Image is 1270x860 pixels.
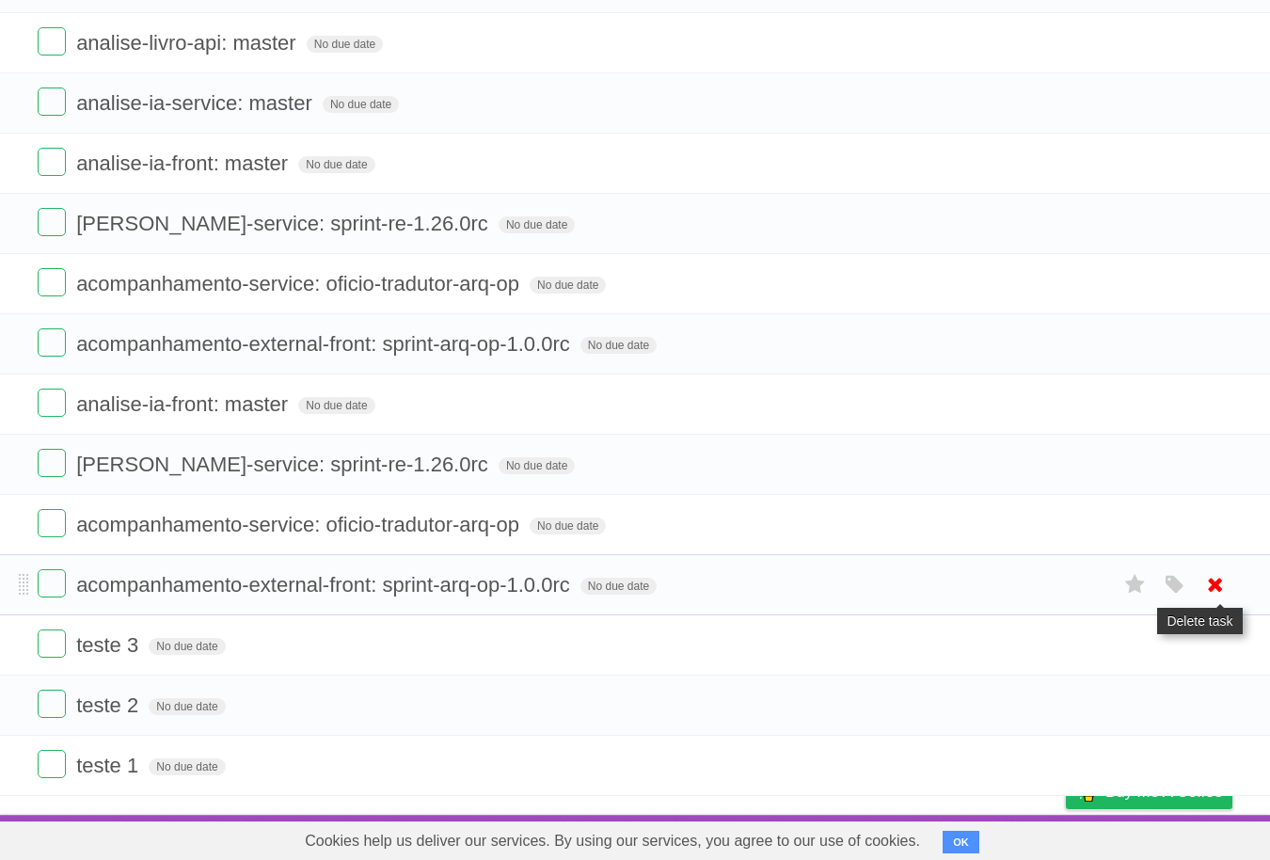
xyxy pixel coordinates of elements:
span: No due date [499,457,575,474]
span: analise-ia-front: master [76,151,293,175]
span: acompanhamento-service: oficio-tradutor-arq-op [76,272,524,295]
label: Done [38,208,66,236]
span: Cookies help us deliver our services. By using our services, you agree to our use of cookies. [286,822,939,860]
span: acompanhamento-external-front: sprint-arq-op-1.0.0rc [76,573,575,597]
label: Done [38,148,66,176]
span: No due date [298,156,374,173]
label: Done [38,389,66,417]
span: No due date [298,397,374,414]
span: [PERSON_NAME]-service: sprint-re-1.26.0rc [76,453,493,476]
label: Done [38,509,66,537]
span: No due date [149,698,225,715]
span: No due date [499,216,575,233]
span: teste 2 [76,693,143,717]
label: Done [38,88,66,116]
span: No due date [149,758,225,775]
label: Done [38,569,66,597]
span: analise-ia-service: master [76,91,317,115]
span: analise-livro-api: master [76,31,301,55]
span: acompanhamento-service: oficio-tradutor-arq-op [76,513,524,536]
label: Done [38,449,66,477]
label: Done [38,690,66,718]
span: No due date [323,96,399,113]
span: No due date [149,638,225,655]
a: Suggest a feature [1114,820,1232,855]
span: No due date [580,337,657,354]
span: No due date [530,277,606,294]
span: analise-ia-front: master [76,392,293,416]
a: About [816,820,855,855]
label: Done [38,629,66,658]
button: OK [943,831,979,853]
span: No due date [530,518,606,534]
label: Done [38,750,66,778]
span: No due date [307,36,383,53]
span: Buy me a coffee [1105,775,1223,808]
a: Terms [977,820,1019,855]
a: Developers [878,820,954,855]
span: No due date [580,578,657,595]
span: acompanhamento-external-front: sprint-arq-op-1.0.0rc [76,332,575,356]
label: Done [38,27,66,56]
label: Star task [1118,569,1153,600]
label: Done [38,328,66,357]
span: teste 1 [76,754,143,777]
span: teste 3 [76,633,143,657]
a: Privacy [1041,820,1090,855]
span: [PERSON_NAME]-service: sprint-re-1.26.0rc [76,212,493,235]
label: Done [38,268,66,296]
